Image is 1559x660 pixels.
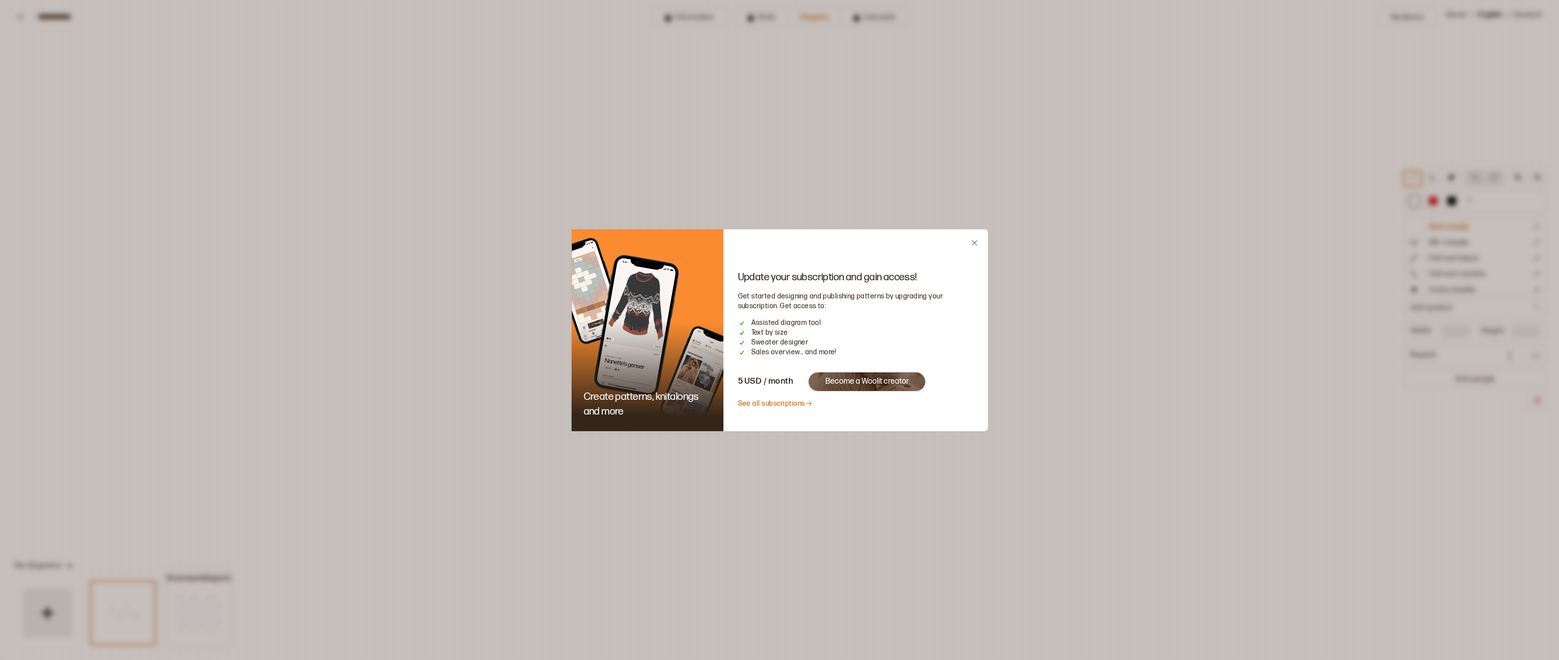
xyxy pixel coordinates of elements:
p: Get started designing and publishing patterns by upgrading your subscription. Get access to: [738,292,973,311]
div: Close [971,239,978,249]
h1: Update your subscription and gain access! [738,270,973,285]
span: Sales overview... and more! [751,347,837,357]
span: 5 USD / month [738,376,793,386]
span: Text by size [751,328,788,338]
span: Assisted diagram tool [751,318,821,328]
h1: Create patterns, knitalongs and more [584,390,711,419]
span: Sweater designer [751,338,809,347]
a: See all subscriptions [738,399,813,408]
button: Become a Woolit creator [808,371,926,392]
